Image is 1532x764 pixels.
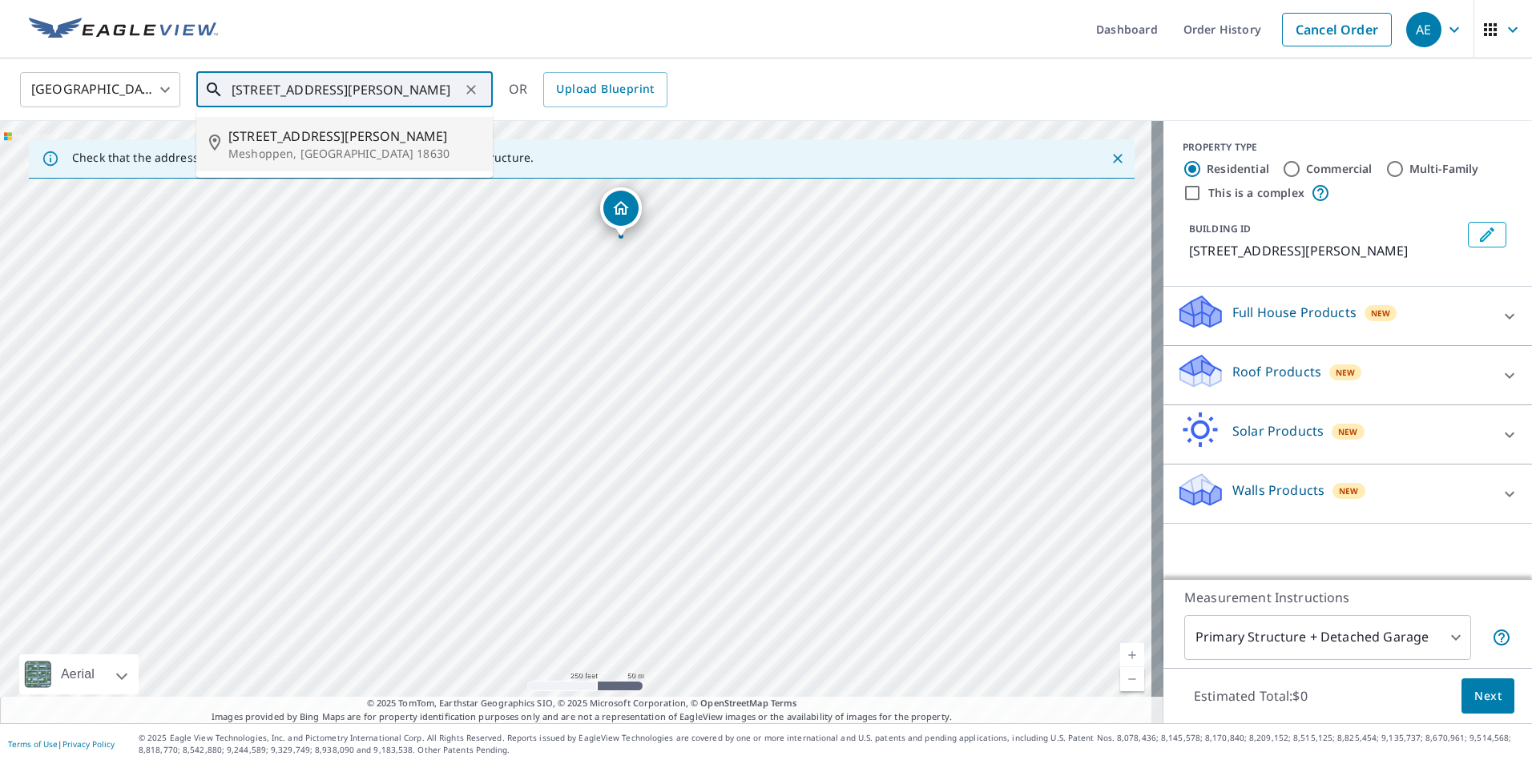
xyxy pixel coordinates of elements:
[1306,161,1373,177] label: Commercial
[1461,678,1514,714] button: Next
[62,738,115,750] a: Privacy Policy
[1492,628,1511,647] span: Your report will include the primary structure and a detached garage if one exists.
[1207,161,1269,177] label: Residential
[139,732,1524,756] p: © 2025 Eagle View Technologies, Inc. and Pictometry International Corp. All Rights Reserved. Repo...
[1232,421,1324,440] p: Solar Products
[8,738,58,750] a: Terms of Use
[1232,303,1357,322] p: Full House Products
[29,18,218,42] img: EV Logo
[1176,471,1519,517] div: Walls ProductsNew
[1189,222,1251,235] p: BUILDING ID
[1409,161,1479,177] label: Multi-Family
[543,72,667,107] a: Upload Blueprint
[367,697,797,710] span: © 2025 TomTom, Earthstar Geographics SIO, © 2025 Microsoft Corporation, ©
[1339,485,1359,497] span: New
[771,697,797,709] a: Terms
[460,78,482,101] button: Clear
[228,127,480,146] span: [STREET_ADDRESS][PERSON_NAME]
[556,79,654,99] span: Upload Blueprint
[1371,307,1391,320] span: New
[72,151,534,165] p: Check that the address is accurate, then drag the marker over the correct structure.
[1120,667,1144,691] a: Current Level 17, Zoom Out
[1107,148,1128,169] button: Close
[20,67,180,112] div: [GEOGRAPHIC_DATA]
[1184,588,1511,607] p: Measurement Instructions
[1208,185,1304,201] label: This is a complex
[1468,222,1506,247] button: Edit building 1
[1176,293,1519,339] div: Full House ProductsNew
[1338,425,1358,438] span: New
[1176,412,1519,457] div: Solar ProductsNew
[1232,481,1324,500] p: Walls Products
[1181,678,1320,714] p: Estimated Total: $0
[1183,140,1513,155] div: PROPERTY TYPE
[1336,366,1356,379] span: New
[1474,686,1502,706] span: Next
[509,72,667,107] div: OR
[1189,241,1461,260] p: [STREET_ADDRESS][PERSON_NAME]
[1406,12,1441,47] div: AE
[1184,615,1471,660] div: Primary Structure + Detached Garage
[1120,643,1144,667] a: Current Level 17, Zoom In
[19,654,139,694] div: Aerial
[1282,13,1392,46] a: Cancel Order
[8,739,115,749] p: |
[232,67,460,112] input: Search by address or latitude-longitude
[1176,352,1519,398] div: Roof ProductsNew
[228,146,480,162] p: Meshoppen, [GEOGRAPHIC_DATA] 18630
[700,697,768,709] a: OpenStreetMap
[1232,362,1321,381] p: Roof Products
[56,654,99,694] div: Aerial
[600,187,642,237] div: Dropped pin, building 1, Residential property, 318 Farr Rd Meshoppen, PA 18630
